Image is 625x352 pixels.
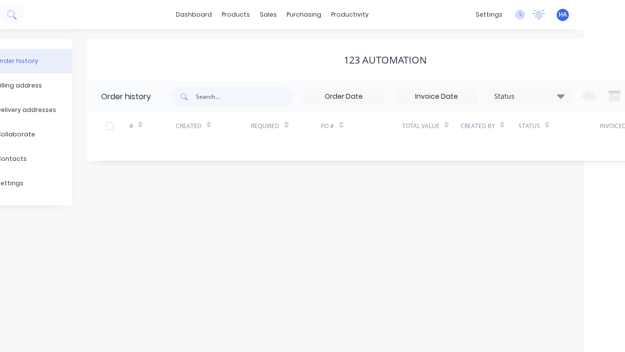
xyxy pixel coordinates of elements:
[101,91,151,103] div: Order history
[402,112,460,139] div: Total Value
[129,122,133,131] div: #
[519,122,540,131] div: Status
[402,122,439,131] div: Total Value
[396,89,478,104] input: Invoice Date
[321,112,402,139] div: PO #
[460,112,519,139] div: Created By
[251,122,279,131] div: Required
[303,89,385,104] input: Order Date
[519,112,600,139] div: Status
[471,7,507,22] div: settings
[344,54,427,66] div: 123 Automation
[176,122,202,131] div: Created
[196,87,292,107] input: Search...
[217,7,255,22] div: products
[255,7,282,22] div: sales
[460,122,495,131] div: Created By
[488,91,570,102] div: Status
[326,7,374,22] div: productivity
[282,7,326,22] div: purchasing
[171,7,217,22] a: dashboard
[251,112,321,139] div: Required
[129,112,176,139] div: #
[559,10,567,19] span: HA
[176,112,251,139] div: Created
[321,122,334,131] div: PO #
